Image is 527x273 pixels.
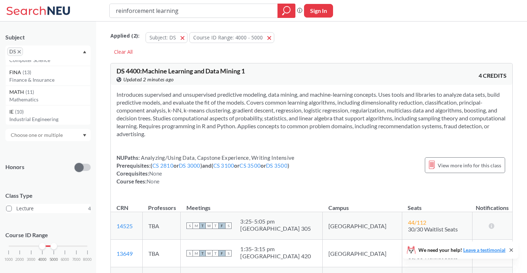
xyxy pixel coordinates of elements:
[193,34,263,41] span: Course ID Range: 4000 - 5000
[117,91,507,138] section: Introduces supervised and unsupervised predictive modeling, data mining, and machine-learning con...
[6,204,91,213] label: Lecture
[5,33,91,41] div: Subject
[147,178,160,185] span: None
[7,47,23,56] span: DSX to remove pill
[206,222,212,229] span: W
[83,51,86,53] svg: Dropdown arrow
[117,154,294,185] div: NUPaths: Prerequisites: ( or ) and ( or or ) Corequisites: Course fees:
[27,258,35,262] span: 3000
[9,116,90,123] p: Industrial Engineering
[199,222,206,229] span: T
[110,47,136,57] div: Clear All
[49,258,58,262] span: 5000
[479,72,507,80] span: 4 CREDITS
[117,250,133,257] a: 13649
[463,247,505,253] a: Leave a testimonial
[213,162,234,169] a: CS 3100
[472,197,512,212] th: Notifications
[142,212,181,240] td: TBA
[282,6,291,16] svg: magnifying glass
[240,225,311,232] div: [GEOGRAPHIC_DATA] 305
[193,222,199,229] span: M
[83,134,86,137] svg: Dropdown arrow
[240,218,311,225] div: 3:25 - 5:05 pm
[304,4,333,18] button: Sign In
[152,162,174,169] a: CS 2810
[240,253,311,260] div: [GEOGRAPHIC_DATA] 420
[193,250,199,257] span: M
[7,131,67,139] input: Choose one or multiple
[9,57,90,64] p: Computer Science
[18,50,21,53] svg: X to remove pill
[115,5,272,17] input: Class, professor, course number, "phrase"
[239,162,261,169] a: CS 3500
[179,162,200,169] a: DS 3000
[5,192,91,200] span: Class Type
[5,163,24,171] p: Honors
[219,222,225,229] span: F
[438,161,501,170] span: View more info for this class
[38,258,47,262] span: 4000
[9,108,15,116] span: IE
[5,45,91,60] div: DSX to remove pillDropdown arrowPSYC(19)PsychologyCS(15)Computer ScienceFINA(13)Finance & Insuran...
[186,250,193,257] span: S
[199,250,206,257] span: T
[72,258,81,262] span: 7000
[212,222,219,229] span: T
[323,240,402,267] td: [GEOGRAPHIC_DATA]
[225,250,232,257] span: S
[219,250,225,257] span: F
[9,76,90,83] p: Finance & Insurance
[212,250,219,257] span: T
[149,34,176,41] span: Subject: DS
[408,219,426,226] span: 44 / 112
[117,222,133,229] a: 14525
[149,170,162,177] span: None
[83,258,92,262] span: 8000
[142,240,181,267] td: TBA
[110,32,139,40] span: Applied ( 2 ):
[266,162,288,169] a: DS 3500
[9,88,25,96] span: MATH
[15,109,24,115] span: ( 10 )
[15,258,24,262] span: 2000
[240,245,311,253] div: 1:35 - 3:15 pm
[117,204,128,212] div: CRN
[9,68,23,76] span: FINA
[140,154,294,161] span: Analyzing/Using Data, Capstone Experience, Writing Intensive
[418,248,505,253] span: We need your help!
[189,32,274,43] button: Course ID Range: 4000 - 5000
[186,222,193,229] span: S
[277,4,295,18] div: magnifying glass
[61,258,69,262] span: 6000
[88,205,91,212] span: 4
[5,129,91,141] div: Dropdown arrow
[123,76,174,83] span: Updated 2 minutes ago
[142,197,181,212] th: Professors
[323,212,402,240] td: [GEOGRAPHIC_DATA]
[225,222,232,229] span: S
[4,258,13,262] span: 1000
[181,197,323,212] th: Meetings
[23,69,31,75] span: ( 13 )
[146,32,187,43] button: Subject: DS
[5,231,91,239] p: Course ID Range
[25,89,34,95] span: ( 11 )
[402,197,472,212] th: Seats
[9,96,90,103] p: Mathematics
[408,226,458,233] span: 30/30 Waitlist Seats
[323,197,402,212] th: Campus
[117,67,245,75] span: DS 4400 : Machine Learning and Data Mining 1
[206,250,212,257] span: W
